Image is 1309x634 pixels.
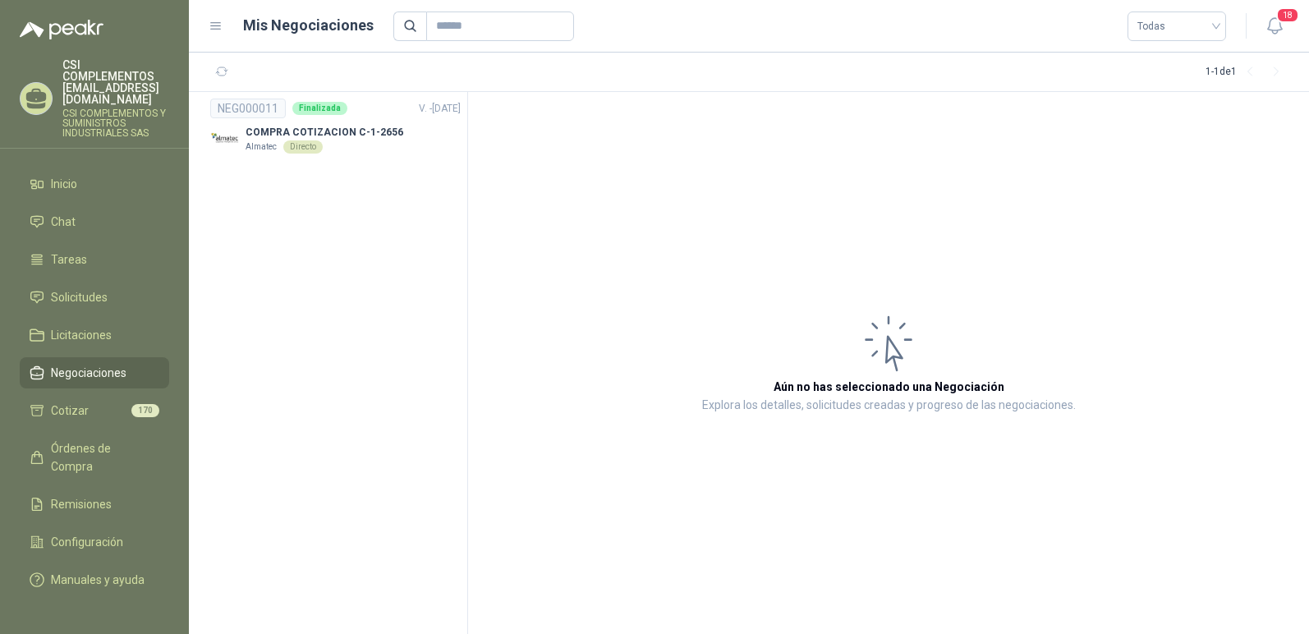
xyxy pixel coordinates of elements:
[20,526,169,558] a: Configuración
[51,533,123,551] span: Configuración
[20,244,169,275] a: Tareas
[51,571,145,589] span: Manuales y ayuda
[20,20,103,39] img: Logo peakr
[51,213,76,231] span: Chat
[51,250,87,269] span: Tareas
[243,14,374,37] h1: Mis Negociaciones
[1276,7,1299,23] span: 18
[20,564,169,595] a: Manuales y ayuda
[51,402,89,420] span: Cotizar
[419,103,461,114] span: V. - [DATE]
[246,125,403,140] p: COMPRA COTIZACION C-1-2656
[20,282,169,313] a: Solicitudes
[1137,14,1216,39] span: Todas
[51,364,126,382] span: Negociaciones
[246,140,277,154] p: Almatec
[20,168,169,200] a: Inicio
[51,439,154,475] span: Órdenes de Compra
[51,288,108,306] span: Solicitudes
[51,495,112,513] span: Remisiones
[131,404,159,417] span: 170
[62,59,169,105] p: CSI COMPLEMENTOS [EMAIL_ADDRESS][DOMAIN_NAME]
[20,319,169,351] a: Licitaciones
[20,433,169,482] a: Órdenes de Compra
[20,489,169,520] a: Remisiones
[210,125,239,154] img: Company Logo
[51,326,112,344] span: Licitaciones
[20,395,169,426] a: Cotizar170
[774,378,1004,396] h3: Aún no has seleccionado una Negociación
[20,357,169,388] a: Negociaciones
[1260,11,1289,41] button: 18
[702,396,1076,416] p: Explora los detalles, solicitudes creadas y progreso de las negociaciones.
[1206,59,1289,85] div: 1 - 1 de 1
[62,108,169,138] p: CSI COMPLEMENTOS Y SUMINISTROS INDUSTRIALES SAS
[20,206,169,237] a: Chat
[210,99,286,118] div: NEG000011
[210,99,461,154] a: NEG000011FinalizadaV. -[DATE] Company LogoCOMPRA COTIZACION C-1-2656AlmatecDirecto
[292,102,347,115] div: Finalizada
[283,140,323,154] div: Directo
[51,175,77,193] span: Inicio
